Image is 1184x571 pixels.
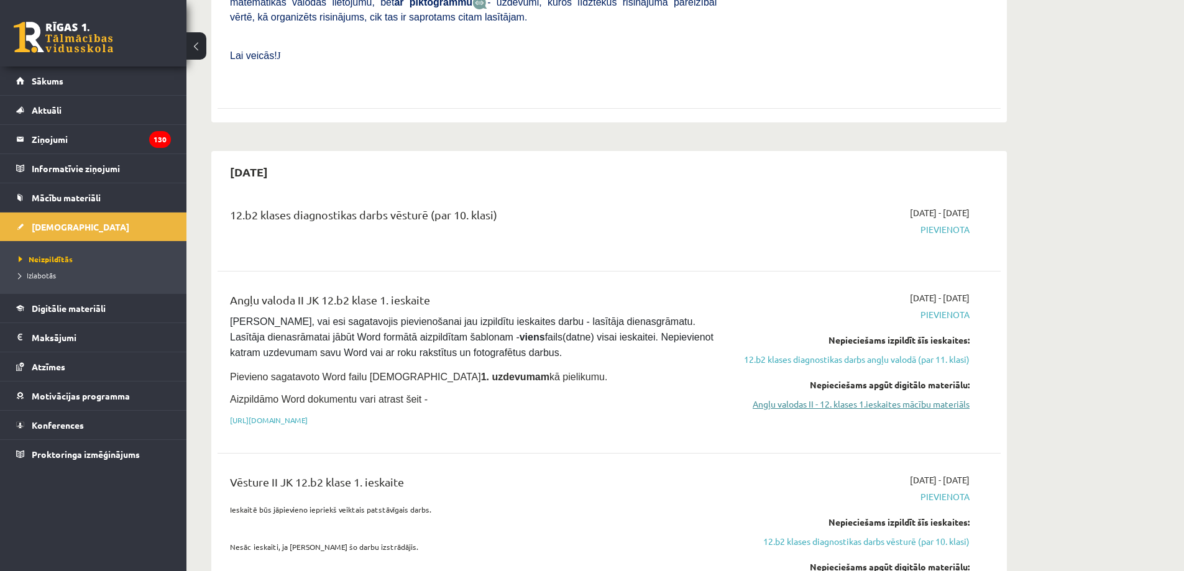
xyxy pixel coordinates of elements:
span: Pievieno sagatavoto Word failu [DEMOGRAPHIC_DATA] kā pielikumu. [230,372,607,382]
div: Nepieciešams izpildīt šīs ieskaites: [735,516,970,529]
span: [DEMOGRAPHIC_DATA] [32,221,129,232]
span: Aizpildāmo Word dokumentu vari atrast šeit - [230,394,428,404]
a: 12.b2 klases diagnostikas darbs angļu valodā (par 11. klasi) [735,353,970,366]
span: [DATE] - [DATE] [910,206,970,219]
p: Nesāc ieskaiti, ja [PERSON_NAME] šo darbu izstrādājis. [230,541,717,552]
div: Nepieciešams izpildīt šīs ieskaites: [735,334,970,347]
span: [DATE] - [DATE] [910,473,970,486]
span: [DATE] - [DATE] [910,291,970,304]
a: Rīgas 1. Tālmācības vidusskola [14,22,113,53]
span: Pievienota [735,308,970,321]
div: 12.b2 klases diagnostikas darbs vēsturē (par 10. klasi) [230,206,717,229]
a: [URL][DOMAIN_NAME] [230,415,308,425]
a: Informatīvie ziņojumi [16,154,171,183]
span: Digitālie materiāli [32,303,106,314]
span: Proktoringa izmēģinājums [32,449,140,460]
h2: [DATE] [218,157,280,186]
span: J [277,50,281,61]
a: Aktuāli [16,96,171,124]
div: Vēsture II JK 12.b2 klase 1. ieskaite [230,473,717,496]
a: Izlabotās [19,270,174,281]
span: Mācību materiāli [32,192,101,203]
span: [PERSON_NAME], vai esi sagatavojis pievienošanai jau izpildītu ieskaites darbu - lasītāja dienasg... [230,316,716,358]
strong: viens [520,332,545,342]
a: Digitālie materiāli [16,294,171,322]
p: Ieskaitē būs jāpievieno iepriekš veiktais patstāvīgais darbs. [230,504,717,515]
a: Maksājumi [16,323,171,352]
div: Angļu valoda II JK 12.b2 klase 1. ieskaite [230,291,717,314]
span: Pievienota [735,490,970,503]
span: Konferences [32,419,84,431]
a: 12.b2 klases diagnostikas darbs vēsturē (par 10. klasi) [735,535,970,548]
span: Neizpildītās [19,254,73,264]
a: Proktoringa izmēģinājums [16,440,171,468]
legend: Informatīvie ziņojumi [32,154,171,183]
i: 130 [149,131,171,148]
div: Nepieciešams apgūt digitālo materiālu: [735,378,970,391]
a: Mācību materiāli [16,183,171,212]
span: Atzīmes [32,361,65,372]
span: Sākums [32,75,63,86]
a: Motivācijas programma [16,381,171,410]
legend: Maksājumi [32,323,171,352]
span: Motivācijas programma [32,390,130,401]
a: Ziņojumi130 [16,125,171,153]
span: Aktuāli [32,104,62,116]
a: Konferences [16,411,171,439]
a: [DEMOGRAPHIC_DATA] [16,212,171,241]
a: Angļu valodas II - 12. klases 1.ieskaites mācību materiāls [735,398,970,411]
strong: 1. uzdevumam [481,372,549,382]
span: Izlabotās [19,270,56,280]
span: Pievienota [735,223,970,236]
a: Neizpildītās [19,254,174,265]
a: Sākums [16,66,171,95]
span: Lai veicās! [230,50,277,61]
a: Atzīmes [16,352,171,381]
legend: Ziņojumi [32,125,171,153]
